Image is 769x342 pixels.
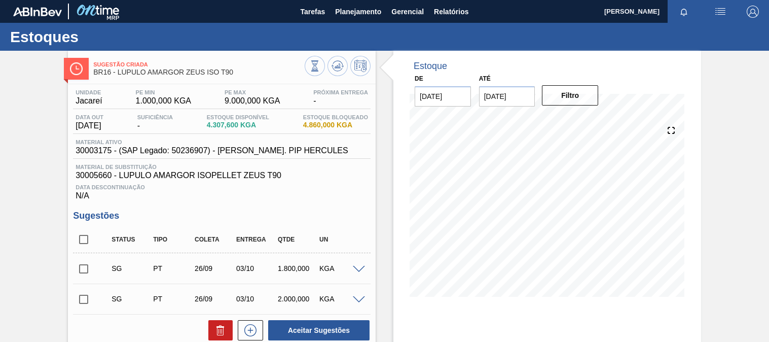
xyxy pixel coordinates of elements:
span: BR16 - LÚPULO AMARGOR ZEUS ISO T90 [93,69,305,76]
div: Excluir Sugestões [203,320,233,340]
span: Data Descontinuação [76,184,368,190]
span: Data out [76,114,103,120]
label: Até [479,75,491,82]
div: Sugestão Criada [109,264,154,272]
div: Nova sugestão [233,320,263,340]
button: Notificações [668,5,700,19]
label: De [415,75,423,82]
input: dd/mm/yyyy [415,86,471,107]
button: Atualizar Gráfico [327,56,348,76]
div: Qtde [275,236,320,243]
h1: Estoques [10,31,190,43]
span: 30005660 - LUPULO AMARGOR ISOPELLET ZEUS T90 [76,171,368,180]
img: userActions [714,6,726,18]
span: 9.000,000 KGA [225,96,280,106]
span: [DATE] [76,121,103,130]
span: 4.307,600 KGA [207,121,269,129]
div: 26/09/2025 [192,295,237,303]
span: Gerencial [391,6,424,18]
div: 1.800,000 [275,264,320,272]
div: KGA [317,264,362,272]
input: dd/mm/yyyy [479,86,535,107]
button: Visão Geral dos Estoques [305,56,325,76]
button: Aceitar Sugestões [268,320,370,340]
div: KGA [317,295,362,303]
span: 1.000,000 KGA [136,96,191,106]
div: N/A [73,180,371,200]
div: 26/09/2025 [192,264,237,272]
div: Status [109,236,154,243]
div: - [135,114,175,130]
span: PE MAX [225,89,280,95]
div: Entrega [234,236,279,243]
span: Jacareí [76,96,102,106]
span: Tarefas [300,6,325,18]
div: 2.000,000 [275,295,320,303]
img: Logout [747,6,759,18]
div: Tipo [151,236,196,243]
span: Próxima Entrega [313,89,368,95]
div: Aceitar Sugestões [263,319,371,341]
button: Programar Estoque [350,56,371,76]
span: Material de Substituição [76,164,368,170]
img: TNhmsLtSVTkK8tSr43FrP2fwEKptu5GPRR3wAAAABJRU5ErkJggg== [13,7,62,16]
span: 4.860,000 KGA [303,121,368,129]
span: Material ativo [76,139,348,145]
div: 03/10/2025 [234,295,279,303]
div: - [311,89,371,106]
div: Pedido de Transferência [151,264,196,272]
span: Relatórios [434,6,468,18]
span: Unidade [76,89,102,95]
div: Estoque [414,61,447,72]
span: Estoque Disponível [207,114,269,120]
div: Pedido de Transferência [151,295,196,303]
div: Sugestão Criada [109,295,154,303]
button: Filtro [542,85,598,106]
img: Ícone [70,62,83,75]
span: Estoque Bloqueado [303,114,368,120]
div: 03/10/2025 [234,264,279,272]
span: PE MIN [136,89,191,95]
span: 30003175 - (SAP Legado: 50236907) - [PERSON_NAME]. PIP HERCULES [76,146,348,155]
span: Sugestão Criada [93,61,305,67]
div: UN [317,236,362,243]
div: Coleta [192,236,237,243]
span: Planejamento [335,6,381,18]
h3: Sugestões [73,211,371,221]
span: Suficiência [137,114,173,120]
